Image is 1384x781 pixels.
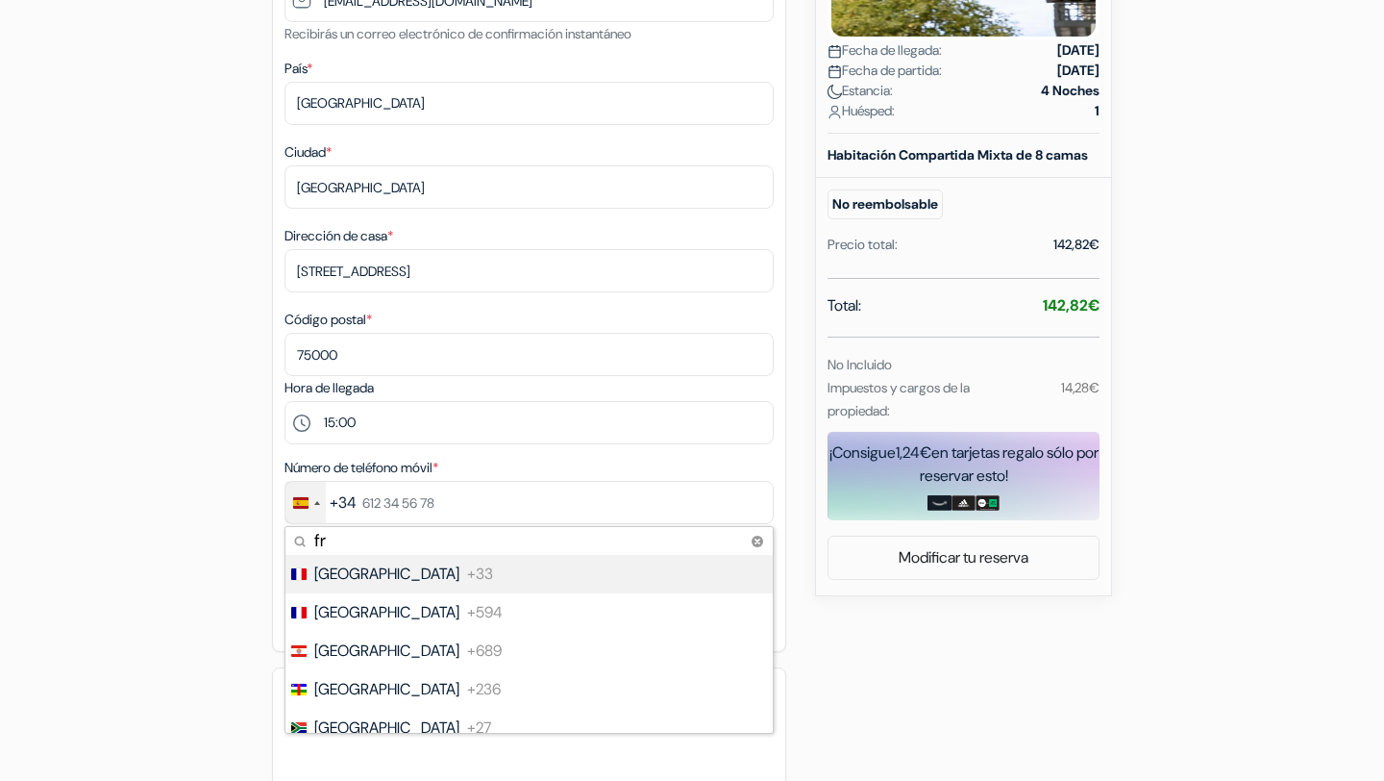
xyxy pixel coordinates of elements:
span: Fecha de llegada: [828,40,942,61]
span: +594 [467,601,503,624]
small: 14,28€ [1061,379,1100,396]
img: user_icon.svg [828,105,842,119]
strong: [DATE] [1057,61,1100,81]
span: Estancia: [828,81,893,101]
span: [GEOGRAPHIC_DATA] [314,601,459,624]
span: [GEOGRAPHIC_DATA] [314,640,459,663]
span: +33 [467,563,493,586]
span: Fecha de partida: [828,61,942,81]
small: Recibirás un correo electrónico de confirmación instantáneo [284,25,631,42]
img: adidas-card.png [951,495,976,511]
span: +689 [467,640,502,663]
b: Habitación Compartida Mixta de 8 camas [828,146,1088,164]
span: [GEOGRAPHIC_DATA] [314,563,459,586]
input: Search [285,527,773,555]
small: No reembolsable [828,189,943,219]
label: Código postal [284,310,372,330]
strong: 4 Noches [1041,81,1100,101]
small: No Incluido [828,356,892,373]
img: uber-uber-eats-card.png [976,495,1000,511]
div: ¡Consigue en tarjetas regalo sólo por reservar esto! [828,441,1100,488]
strong: 142,82€ [1043,295,1100,315]
img: moon.svg [828,85,842,99]
input: 612 34 56 78 [284,481,774,524]
span: [GEOGRAPHIC_DATA] [314,717,459,740]
span: 1,24€ [896,442,931,463]
strong: 1 [1095,101,1100,121]
a: Modificar tu reserva [828,540,1099,576]
label: Número de teléfono móvil [284,458,438,478]
label: Hora de llegada [284,378,374,398]
div: Precio total: [828,235,898,255]
ul: List of countries [285,555,773,733]
span: [GEOGRAPHIC_DATA] [314,678,459,701]
span: Total: [828,294,861,317]
img: amazon-card-no-text.png [927,495,951,511]
button: Clear search [746,530,769,553]
label: Dirección de casa [284,226,393,246]
div: +34 [330,491,357,515]
span: Huésped: [828,101,895,121]
label: Ciudad [284,142,332,163]
img: calendar.svg [828,64,842,79]
div: 142,82€ [1053,235,1100,255]
img: calendar.svg [828,44,842,59]
button: Change country, selected Spain (+34) [285,482,357,523]
small: Impuestos y cargos de la propiedad: [828,379,970,419]
label: País [284,59,312,79]
span: +27 [467,717,491,740]
strong: [DATE] [1057,40,1100,61]
span: +236 [467,678,501,701]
